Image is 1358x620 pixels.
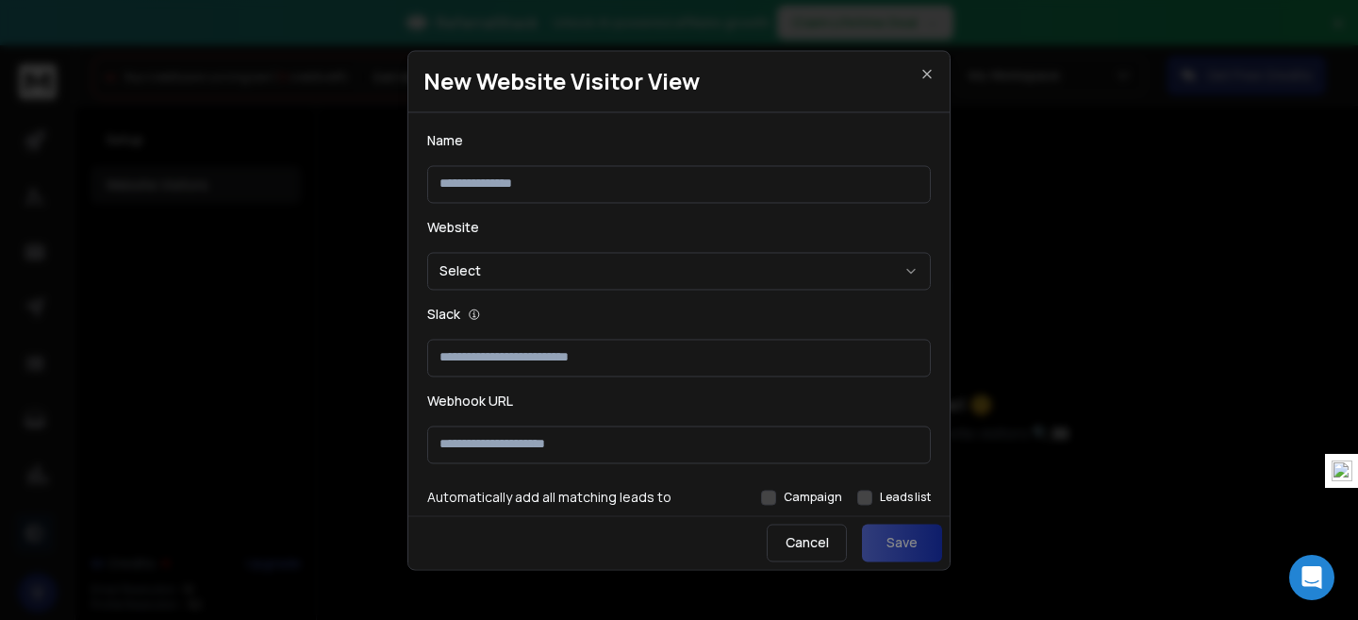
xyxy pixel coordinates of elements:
[427,392,513,411] label: Webhook URL
[880,490,931,505] label: Leads list
[1289,555,1334,600] div: Open Intercom Messenger
[427,305,460,324] label: Slack
[767,524,847,561] button: Cancel
[427,218,479,237] label: Website
[427,488,671,507] h3: Automatically add all matching leads to
[427,252,931,290] button: Select
[427,131,463,150] label: Name
[408,51,950,112] h1: New Website Visitor View
[784,490,842,505] label: Campaign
